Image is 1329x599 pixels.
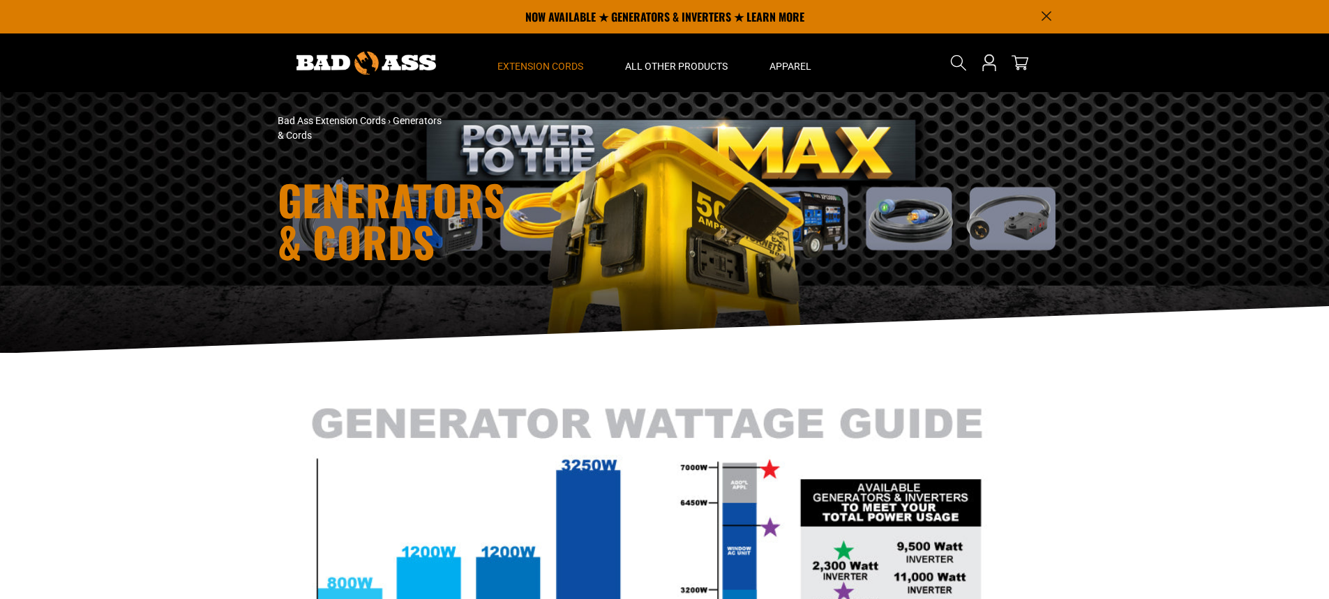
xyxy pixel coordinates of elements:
summary: Apparel [749,33,832,92]
summary: Extension Cords [476,33,604,92]
summary: All Other Products [604,33,749,92]
span: Extension Cords [497,60,583,73]
img: Bad Ass Extension Cords [296,52,436,75]
h1: Generators & Cords [278,179,787,262]
span: › [388,115,391,126]
span: All Other Products [625,60,728,73]
span: Apparel [769,60,811,73]
nav: breadcrumbs [278,114,787,143]
a: Bad Ass Extension Cords [278,115,386,126]
summary: Search [947,52,970,74]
